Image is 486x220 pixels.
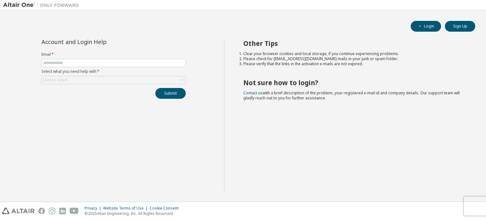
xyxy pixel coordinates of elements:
[243,51,464,56] li: Clear your browser cookies and local storage, if you continue experiencing problems.
[41,39,157,44] div: Account and Login Help
[43,78,68,83] div: Click to select
[38,208,45,214] img: facebook.svg
[70,208,79,214] img: youtube.svg
[84,211,182,216] p: © 2025 Altair Engineering, Inc. All Rights Reserved.
[155,88,186,99] button: Submit
[445,21,475,32] button: Sign Up
[42,76,185,84] div: Click to select
[243,90,263,96] a: Contact us
[243,56,464,61] li: Please check for [EMAIL_ADDRESS][DOMAIN_NAME] mails in your junk or spam folder.
[41,69,186,74] label: Select what you need help with
[2,208,34,214] img: altair_logo.svg
[243,61,464,66] li: Please verify that the links in the activation e-mails are not expired.
[103,206,150,211] div: Website Terms of Use
[243,79,464,87] h2: Not sure how to login?
[411,21,441,32] button: Login
[84,206,103,211] div: Privacy
[150,206,182,211] div: Cookie Consent
[41,52,186,57] label: Email
[243,90,460,101] span: with a brief description of the problem, your registered e-mail id and company details. Our suppo...
[243,39,464,47] h2: Other Tips
[3,2,82,8] img: Altair One
[49,208,55,214] img: instagram.svg
[59,208,66,214] img: linkedin.svg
